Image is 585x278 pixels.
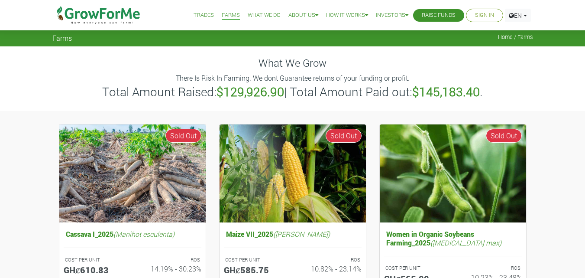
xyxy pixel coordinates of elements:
span: Farms [52,34,72,42]
a: Investors [376,11,408,20]
a: Raise Funds [422,11,456,20]
a: About Us [288,11,318,20]
img: growforme image [220,124,366,223]
p: ROS [461,265,520,272]
img: growforme image [380,124,526,223]
h5: Cassava I_2025 [64,228,201,240]
h5: Women in Organic Soybeans Farming_2025 [384,228,522,249]
p: ROS [140,256,200,264]
h5: GHȼ585.75 [224,265,286,275]
span: Sold Out [326,129,362,143]
a: Sign In [475,11,494,20]
a: EN [505,9,531,22]
h4: What We Grow [52,57,533,69]
a: Farms [222,11,240,20]
a: How it Works [326,11,368,20]
img: growforme image [59,124,206,223]
b: $129,926.90 [217,84,284,100]
h6: 10.82% - 23.14% [299,265,362,273]
i: ([MEDICAL_DATA] max) [430,238,501,247]
h3: Total Amount Raised: | Total Amount Paid out: . [54,85,532,99]
p: There Is Risk In Farming. We dont Guarantee returns of your funding or profit. [54,73,532,83]
h6: 14.19% - 30.23% [139,265,201,273]
p: COST PER UNIT [225,256,285,264]
span: Sold Out [165,129,201,143]
p: COST PER UNIT [385,265,445,272]
a: What We Do [248,11,281,20]
i: ([PERSON_NAME]) [273,229,330,239]
h5: GHȼ610.83 [64,265,126,275]
span: Home / Farms [498,34,533,40]
i: (Manihot esculenta) [113,229,175,239]
p: ROS [301,256,360,264]
b: $145,183.40 [412,84,480,100]
p: COST PER UNIT [65,256,125,264]
h5: Maize VII_2025 [224,228,362,240]
a: Trades [194,11,214,20]
span: Sold Out [486,129,522,143]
